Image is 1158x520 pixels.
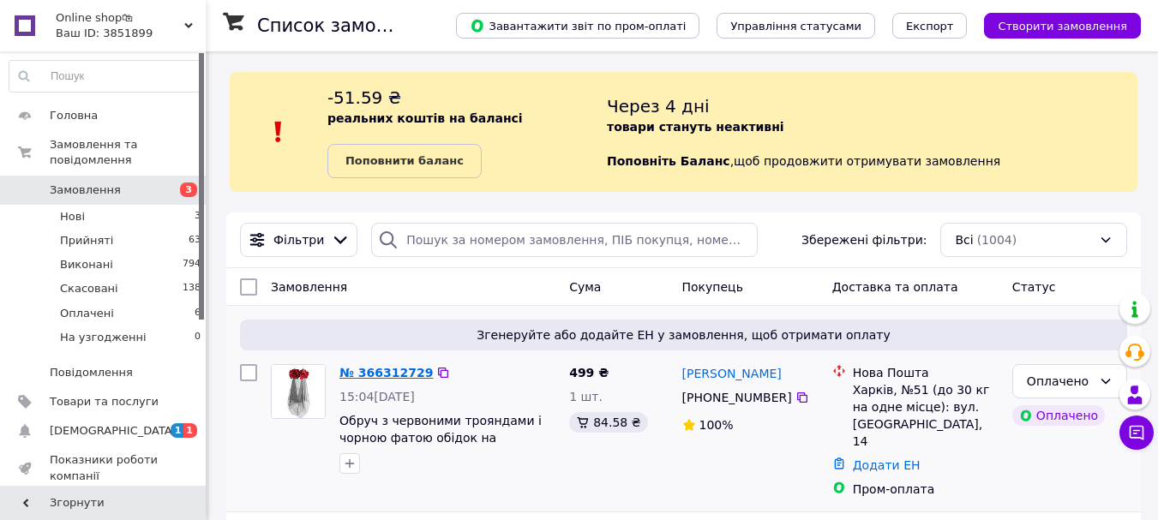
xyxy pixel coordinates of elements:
input: Пошук за номером замовлення, ПІБ покупця, номером телефону, Email, номером накладної [371,223,758,257]
span: 499 ₴ [569,366,609,380]
span: Доставка та оплата [832,280,958,294]
span: Згенеруйте або додайте ЕН у замовлення, щоб отримати оплату [247,326,1120,344]
span: Завантажити звіт по пром-оплаті [470,18,686,33]
div: Пром-оплата [853,481,999,498]
button: Створити замовлення [984,13,1141,39]
a: Фото товару [271,364,326,419]
span: 794 [183,257,201,272]
span: Через 4 дні [607,96,710,117]
span: Cума [569,280,601,294]
span: 1 [171,423,184,438]
div: Нова Пошта [853,364,999,381]
span: Повідомлення [50,365,133,380]
span: Збережені фільтри: [801,231,927,248]
div: 84.58 ₴ [569,412,647,433]
input: Пошук [9,61,201,92]
button: Чат з покупцем [1119,415,1154,450]
span: Нові [60,209,85,224]
span: 100% [699,418,734,432]
span: 0 [195,330,201,345]
span: Замовлення [50,182,121,198]
span: Товари та послуги [50,394,159,409]
span: Створити замовлення [998,20,1127,33]
span: 63 [189,233,201,248]
span: Скасовані [60,281,118,296]
a: [PERSON_NAME] [682,365,782,382]
span: Всі [955,231,973,248]
span: Показники роботи компанії [50,452,159,483]
span: [DEMOGRAPHIC_DATA] [50,423,177,439]
span: Фільтри [273,231,324,248]
span: Оплачені [60,306,114,321]
span: Головна [50,108,98,123]
h1: Список замовлень [257,15,431,36]
b: Поповніть Баланс [607,154,730,168]
a: Створити замовлення [967,18,1141,32]
a: Поповнити баланс [327,144,482,178]
span: -51.59 ₴ [327,87,401,108]
img: Фото товару [272,365,325,418]
div: Ваш ID: 3851899 [56,26,206,41]
button: Управління статусами [717,13,875,39]
button: Завантажити звіт по пром-оплаті [456,13,699,39]
span: На узгодженні [60,330,147,345]
span: 1 [183,423,197,438]
div: [PHONE_NUMBER] [679,386,795,409]
span: Статус [1012,280,1056,294]
div: Оплачено [1012,405,1105,426]
div: Харків, №51 (до 30 кг на одне місце): вул. [GEOGRAPHIC_DATA], 14 [853,381,999,450]
span: Управління статусами [730,20,861,33]
span: Замовлення [271,280,347,294]
a: Обруч з червоними трояндами і чорною фатою обідок на Хеллоуїн [339,414,542,462]
span: Online shop🛍 [56,10,184,26]
span: 3 [180,182,197,197]
span: 15:04[DATE] [339,390,415,403]
div: Оплачено [1027,372,1092,391]
span: Виконані [60,257,113,272]
span: 138 [183,281,201,296]
span: Експорт [906,20,954,33]
span: Покупець [682,280,743,294]
img: :exclamation: [266,119,291,145]
b: товари стануть неактивні [607,120,784,134]
b: Поповнити баланс [345,154,464,167]
span: Прийняті [60,233,113,248]
span: 3 [195,209,201,224]
span: 6 [195,306,201,321]
div: , щоб продовжити отримувати замовлення [607,86,1137,178]
b: реальних коштів на балансі [327,111,523,125]
a: № 366312729 [339,366,433,380]
a: Додати ЕН [853,458,921,472]
span: Замовлення та повідомлення [50,137,206,168]
span: (1004) [977,233,1017,247]
span: 1 шт. [569,390,603,403]
button: Експорт [892,13,968,39]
